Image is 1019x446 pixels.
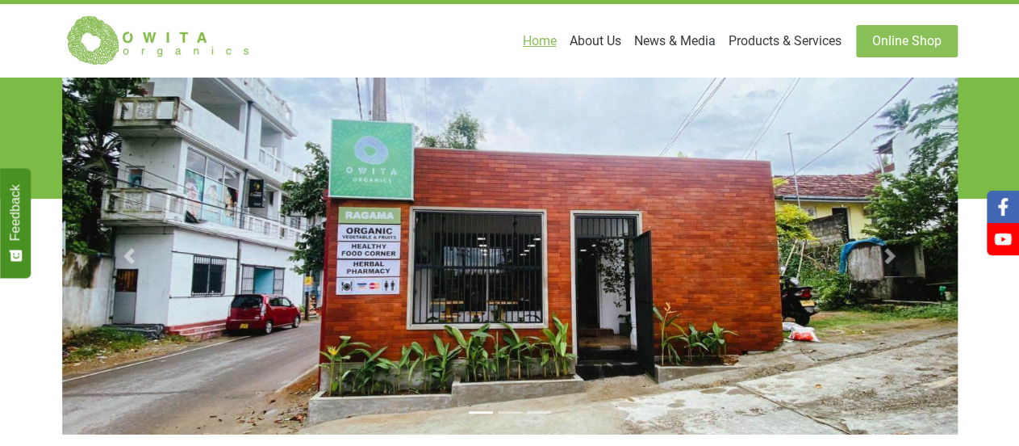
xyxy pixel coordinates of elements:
a: About Us [563,25,628,57]
a: Products & Services [722,25,848,57]
img: Owita Organics Logo [62,15,256,67]
a: Online Shop [856,25,958,57]
a: Home [516,25,563,57]
a: News & Media [628,25,722,57]
span: Feedback [8,184,23,241]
